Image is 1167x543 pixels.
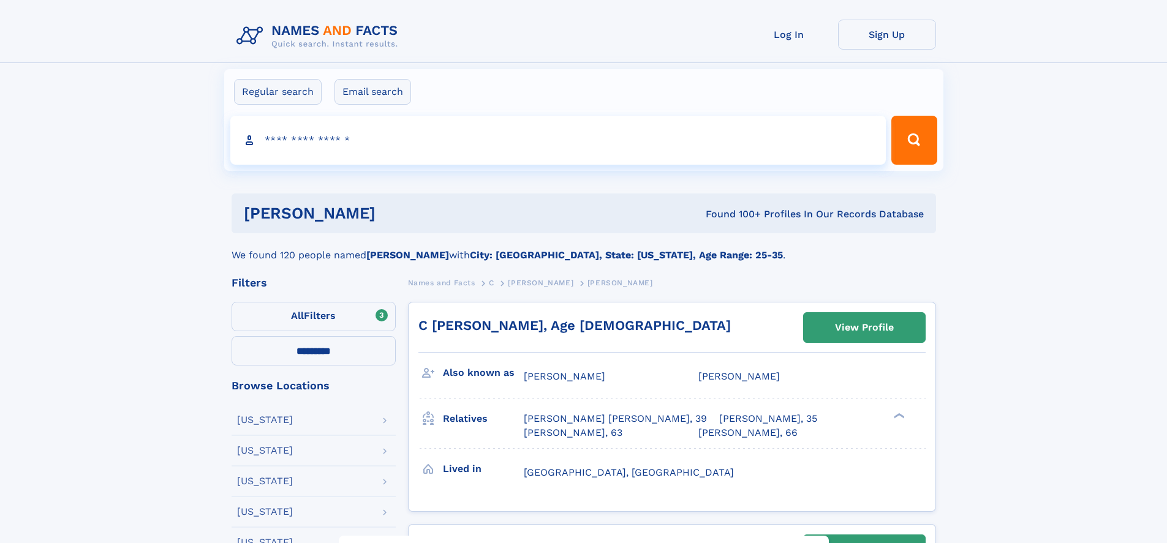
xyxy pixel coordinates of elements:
div: Found 100+ Profiles In Our Records Database [540,208,924,221]
span: [PERSON_NAME] [524,370,605,382]
input: search input [230,116,886,165]
span: [GEOGRAPHIC_DATA], [GEOGRAPHIC_DATA] [524,466,734,478]
b: [PERSON_NAME] [366,249,449,261]
a: [PERSON_NAME], 63 [524,426,622,440]
span: C [489,279,494,287]
img: Logo Names and Facts [232,20,408,53]
span: [PERSON_NAME] [587,279,653,287]
a: [PERSON_NAME] [PERSON_NAME], 39 [524,412,707,425]
a: Log In [740,20,838,50]
a: View Profile [804,313,925,342]
button: Search Button [891,116,937,165]
a: [PERSON_NAME], 66 [698,426,798,440]
label: Filters [232,302,396,331]
div: [US_STATE] [237,415,293,425]
div: [US_STATE] [237,507,293,517]
span: [PERSON_NAME] [698,370,780,382]
label: Email search [334,79,411,105]
div: Browse Locations [232,380,396,391]
span: All [291,310,304,321]
div: [US_STATE] [237,446,293,455]
b: City: [GEOGRAPHIC_DATA], State: [US_STATE], Age Range: 25-35 [470,249,783,261]
span: [PERSON_NAME] [508,279,573,287]
div: View Profile [835,313,894,342]
div: We found 120 people named with . [232,233,936,263]
div: ❯ [891,412,905,420]
label: Regular search [234,79,322,105]
h1: [PERSON_NAME] [244,206,541,221]
a: [PERSON_NAME] [508,275,573,290]
h3: Also known as [443,362,524,383]
a: Names and Facts [408,275,475,290]
h3: Lived in [443,459,524,479]
a: C [489,275,494,290]
a: [PERSON_NAME], 35 [719,412,817,425]
a: C [PERSON_NAME], Age [DEMOGRAPHIC_DATA] [418,318,731,333]
div: [US_STATE] [237,476,293,486]
a: Sign Up [838,20,936,50]
h3: Relatives [443,408,524,429]
div: Filters [232,277,396,288]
